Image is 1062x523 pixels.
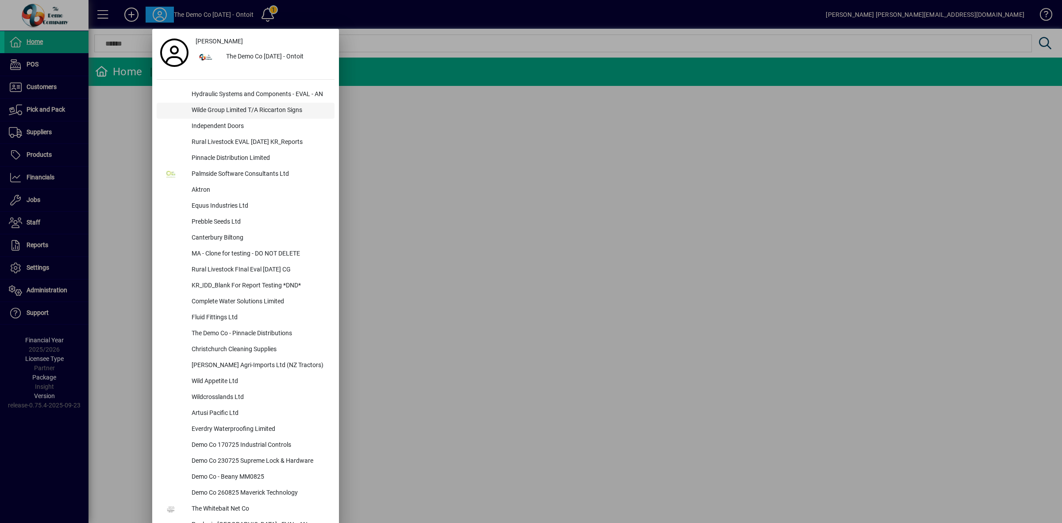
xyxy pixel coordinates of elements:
button: Christchurch Cleaning Supplies [157,342,335,358]
button: Demo Co 260825 Maverick Technology [157,485,335,501]
button: The Whitebait Net Co [157,501,335,517]
button: Rural Livestock EVAL [DATE] KR_Reports [157,135,335,151]
button: Demo Co - Beany MM0825 [157,469,335,485]
div: Aktron [185,182,335,198]
button: Palmside Software Consultants Ltd [157,167,335,182]
button: Aktron [157,182,335,198]
button: Fluid Fittings Ltd [157,310,335,326]
button: Complete Water Solutions Limited [157,294,335,310]
div: Pinnacle Distribution Limited [185,151,335,167]
button: MA - Clone for testing - DO NOT DELETE [157,246,335,262]
div: Demo Co 230725 Supreme Lock & Hardware [185,453,335,469]
button: Prebble Seeds Ltd [157,214,335,230]
button: Pinnacle Distribution Limited [157,151,335,167]
div: Rural Livestock EVAL [DATE] KR_Reports [185,135,335,151]
div: Wild Appetite Ltd [185,374,335,390]
button: Wilde Group Limited T/A Riccarton Signs [157,103,335,119]
button: Artusi Pacific Ltd [157,406,335,422]
a: [PERSON_NAME] [192,33,335,49]
button: Everdry Waterproofing Limited [157,422,335,438]
button: [PERSON_NAME] Agri-Imports Ltd (NZ Tractors) [157,358,335,374]
div: The Whitebait Net Co [185,501,335,517]
div: Canterbury Biltong [185,230,335,246]
button: Hydraulic Systems and Components - EVAL - AN [157,87,335,103]
button: The Demo Co - Pinnacle Distributions [157,326,335,342]
a: Profile [157,45,192,61]
div: Rural Livestock FInal Eval [DATE] CG [185,262,335,278]
div: Demo Co - Beany MM0825 [185,469,335,485]
button: The Demo Co [DATE] - Ontoit [192,49,335,65]
button: Equus Industries Ltd [157,198,335,214]
button: Demo Co 170725 Industrial Controls [157,438,335,453]
div: Independent Doors [185,119,335,135]
div: Palmside Software Consultants Ltd [185,167,335,182]
button: Independent Doors [157,119,335,135]
div: [PERSON_NAME] Agri-Imports Ltd (NZ Tractors) [185,358,335,374]
div: Everdry Waterproofing Limited [185,422,335,438]
button: Canterbury Biltong [157,230,335,246]
button: Wildcrosslands Ltd [157,390,335,406]
div: Demo Co 170725 Industrial Controls [185,438,335,453]
div: The Demo Co - Pinnacle Distributions [185,326,335,342]
button: Rural Livestock FInal Eval [DATE] CG [157,262,335,278]
div: Wildcrosslands Ltd [185,390,335,406]
div: The Demo Co [DATE] - Ontoit [219,49,335,65]
div: Equus Industries Ltd [185,198,335,214]
button: KR_IDD_Blank For Report Testing *DND* [157,278,335,294]
div: Artusi Pacific Ltd [185,406,335,422]
div: KR_IDD_Blank For Report Testing *DND* [185,278,335,294]
div: Complete Water Solutions Limited [185,294,335,310]
button: Demo Co 230725 Supreme Lock & Hardware [157,453,335,469]
button: Wild Appetite Ltd [157,374,335,390]
div: MA - Clone for testing - DO NOT DELETE [185,246,335,262]
div: Hydraulic Systems and Components - EVAL - AN [185,87,335,103]
span: [PERSON_NAME] [196,37,243,46]
div: Demo Co 260825 Maverick Technology [185,485,335,501]
div: Christchurch Cleaning Supplies [185,342,335,358]
div: Fluid Fittings Ltd [185,310,335,326]
div: Prebble Seeds Ltd [185,214,335,230]
div: Wilde Group Limited T/A Riccarton Signs [185,103,335,119]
